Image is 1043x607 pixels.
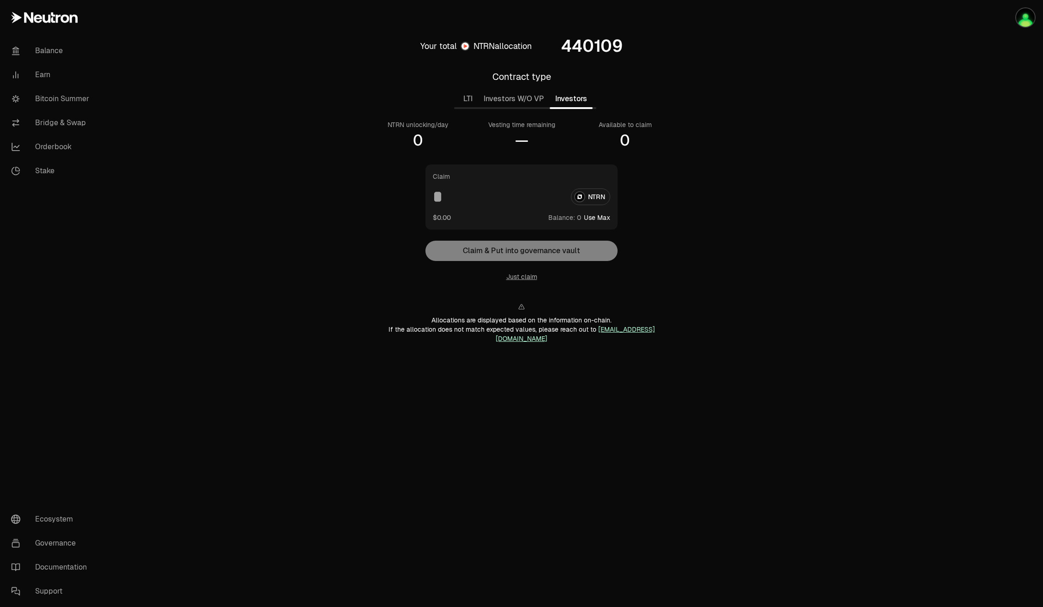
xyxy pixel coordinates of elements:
[433,172,450,181] div: Claim
[492,70,551,83] div: Contract type
[420,40,457,53] div: Your total
[4,135,100,159] a: Orderbook
[599,120,652,129] div: Available to claim
[4,63,100,87] a: Earn
[4,111,100,135] a: Bridge & Swap
[433,212,451,222] button: $0.00
[388,120,449,129] div: NTRN unlocking/day
[515,131,528,150] div: —
[4,159,100,183] a: Stake
[4,531,100,555] a: Governance
[584,213,610,222] button: Use Max
[473,40,532,53] div: allocation
[458,90,478,108] button: LTI
[4,87,100,111] a: Bitcoin Summer
[506,272,537,281] button: Just claim
[4,507,100,531] a: Ecosystem
[473,41,495,51] span: NTRN
[363,325,680,343] div: If the allocation does not match expected values, please reach out to
[4,555,100,579] a: Documentation
[461,42,469,50] img: Neutron Logo
[550,90,593,108] button: Investors
[4,579,100,603] a: Support
[4,39,100,63] a: Balance
[488,120,555,129] div: Vesting time remaining
[413,131,423,150] div: 0
[1016,8,1035,27] img: ledger-Investment
[548,213,575,222] span: Balance:
[620,131,630,150] div: 0
[561,37,623,55] div: 440109
[478,90,550,108] button: Investors W/O VP
[363,316,680,325] div: Allocations are displayed based on the information on-chain.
